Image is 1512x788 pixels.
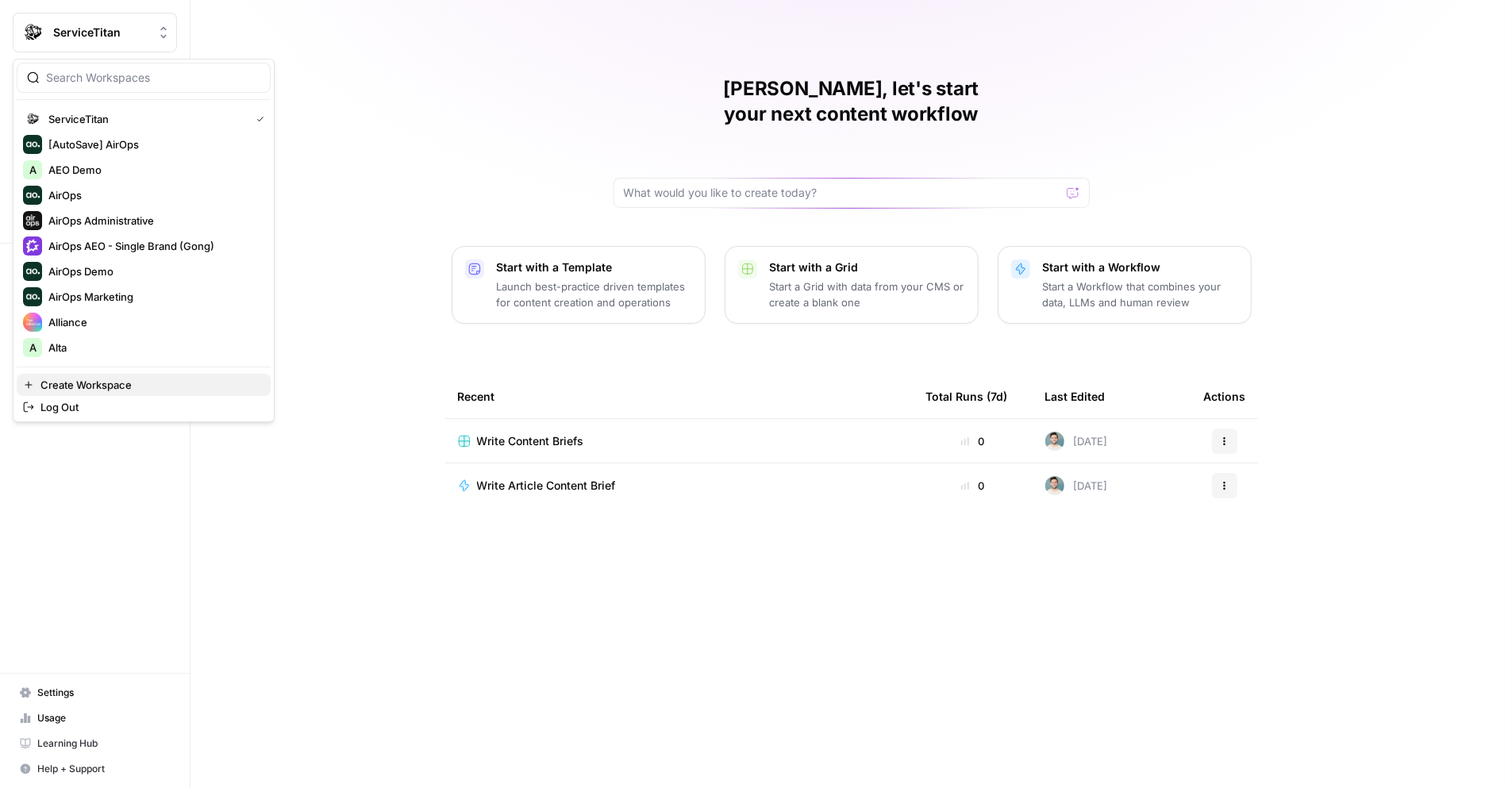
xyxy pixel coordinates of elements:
a: Usage [13,705,177,731]
span: AirOps Administrative [48,213,258,229]
div: Total Runs (7d) [926,375,1008,418]
span: Learning Hub [37,736,170,751]
div: [DATE] [1045,476,1108,495]
a: Create Workspace [17,374,271,396]
span: Alliance [48,314,258,330]
span: Help + Support [37,762,170,776]
input: What would you like to create today? [624,185,1060,201]
span: AirOps Marketing [48,289,258,305]
span: Write Article Content Brief [477,478,616,494]
div: Workspace: ServiceTitan [13,59,275,422]
img: [AutoSave] AirOps Logo [23,135,42,154]
button: Workspace: ServiceTitan [13,13,177,52]
div: 0 [926,478,1020,494]
button: Help + Support [13,756,177,782]
img: AirOps Administrative Logo [23,211,42,230]
a: Write Content Briefs [458,433,901,449]
p: Start with a Template [497,259,692,275]
p: Start a Workflow that combines your data, LLMs and human review [1043,279,1238,310]
span: AirOps AEO - Single Brand (Gong) [48,238,258,254]
span: ServiceTitan [48,111,244,127]
button: Start with a TemplateLaunch best-practice driven templates for content creation and operations [452,246,706,324]
button: Start with a WorkflowStart a Workflow that combines your data, LLMs and human review [998,246,1252,324]
p: Start with a Grid [770,259,965,275]
span: [AutoSave] AirOps [48,136,258,152]
img: Alliance Logo [23,313,42,332]
p: Launch best-practice driven templates for content creation and operations [497,279,692,310]
span: A [29,162,37,178]
span: AirOps Demo [48,263,258,279]
span: Settings [37,686,170,700]
div: Recent [458,375,901,418]
span: Log Out [40,399,258,415]
img: ServiceTitan Logo [18,18,47,47]
span: Write Content Briefs [477,433,584,449]
img: AirOps Marketing Logo [23,287,42,306]
img: 0uf2op3642id4338fby3017pd0ed [1045,476,1064,495]
img: AirOps Demo Logo [23,262,42,281]
div: Last Edited [1045,375,1106,418]
a: Log Out [17,396,271,418]
img: AirOps Logo [23,186,42,205]
span: Create Workspace [40,377,258,393]
span: Alta [48,340,258,356]
span: AirOps [48,187,258,203]
div: Actions [1204,375,1246,418]
h1: [PERSON_NAME], let's start your next content workflow [614,76,1090,127]
span: AEO Demo [48,162,258,178]
a: Write Article Content Brief [458,478,901,494]
p: Start a Grid with data from your CMS or create a blank one [770,279,965,310]
input: Search Workspaces [46,70,260,86]
button: Start with a GridStart a Grid with data from your CMS or create a blank one [725,246,979,324]
p: Start with a Workflow [1043,259,1238,275]
span: A [29,340,37,356]
div: [DATE] [1045,432,1108,451]
span: ServiceTitan [53,25,149,40]
span: Usage [37,711,170,725]
a: Settings [13,680,177,705]
a: Learning Hub [13,731,177,756]
img: ServiceTitan Logo [23,110,42,129]
img: 0uf2op3642id4338fby3017pd0ed [1045,432,1064,451]
img: AirOps AEO - Single Brand (Gong) Logo [23,236,42,256]
div: 0 [926,433,1020,449]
